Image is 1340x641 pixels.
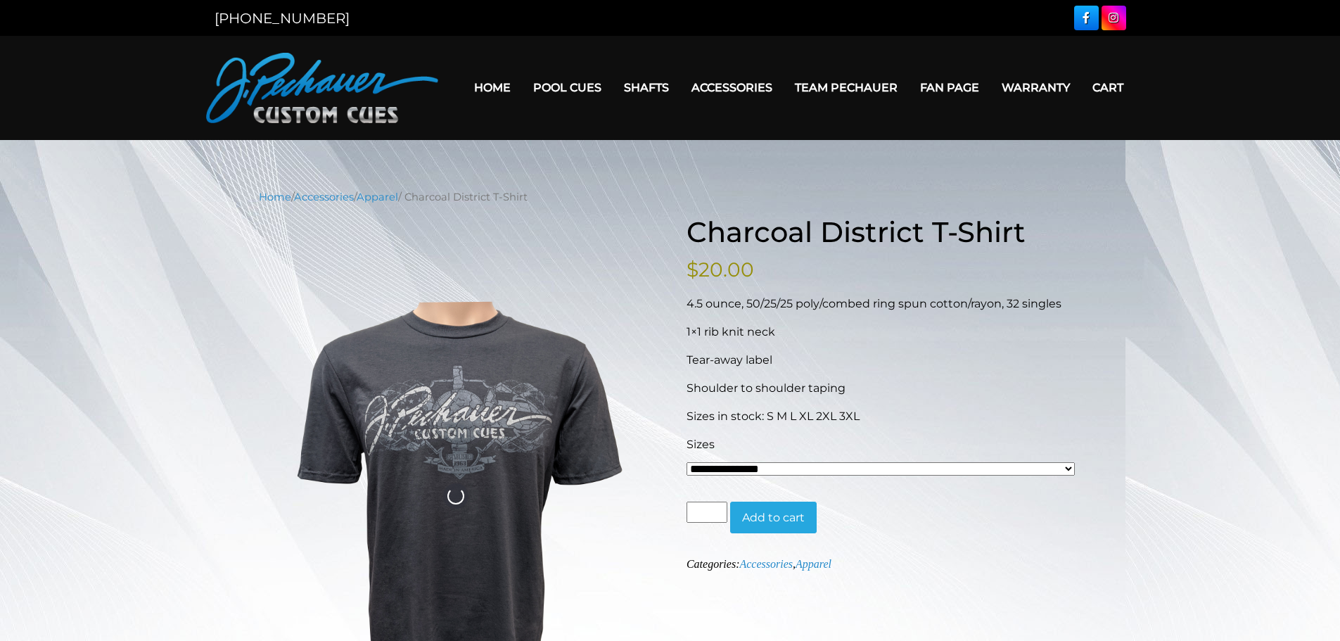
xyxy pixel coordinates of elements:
[357,191,398,203] a: Apparel
[687,380,1082,397] p: Shoulder to shoulder taping
[796,558,831,570] a: Apparel
[687,258,698,281] span: $
[909,70,990,106] a: Fan Page
[522,70,613,106] a: Pool Cues
[463,70,522,106] a: Home
[687,296,1082,312] p: 4.5 ounce, 50/25/25 poly/combed ring spun cotton/rayon, 32 singles
[613,70,680,106] a: Shafts
[687,502,727,523] input: Product quantity
[730,502,817,534] button: Add to cart
[680,70,784,106] a: Accessories
[215,10,350,27] a: [PHONE_NUMBER]
[259,189,1082,205] nav: Breadcrumb
[1081,70,1135,106] a: Cart
[687,408,1082,425] p: Sizes in stock: S M L XL 2XL 3XL
[259,191,291,203] a: Home
[294,191,354,203] a: Accessories
[990,70,1081,106] a: Warranty
[206,53,438,123] img: Pechauer Custom Cues
[687,324,1082,341] p: 1×1 rib knit neck
[687,352,1082,369] p: Tear-away label
[687,558,831,570] span: Categories: ,
[687,215,1082,249] h1: Charcoal District T-Shirt
[687,258,754,281] bdi: 20.00
[784,70,909,106] a: Team Pechauer
[739,558,793,570] a: Accessories
[687,438,715,451] span: Sizes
